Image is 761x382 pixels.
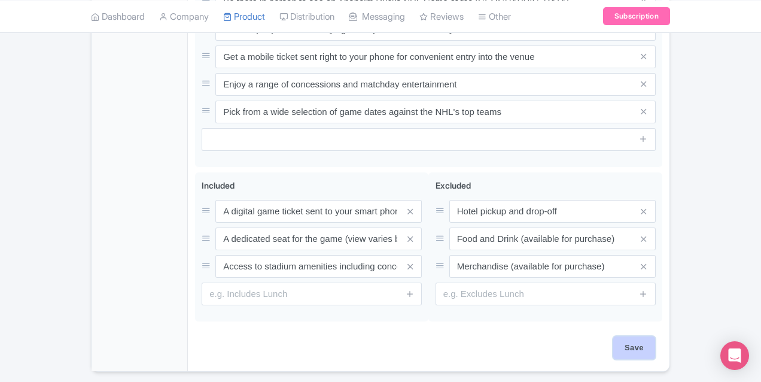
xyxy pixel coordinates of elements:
[720,341,749,370] div: Open Intercom Messenger
[436,283,656,305] input: e.g. Excludes Lunch
[613,336,655,359] input: Save
[202,283,422,305] input: e.g. Includes Lunch
[436,180,471,190] span: Excluded
[603,7,670,25] a: Subscription
[202,180,235,190] span: Included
